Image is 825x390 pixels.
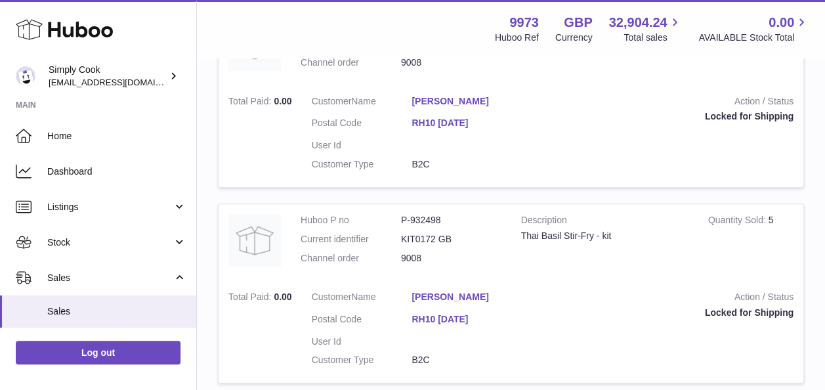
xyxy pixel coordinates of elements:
[555,32,593,44] div: Currency
[521,230,688,242] div: Thai Basil Stir-Fry - kit
[47,165,186,178] span: Dashboard
[312,95,412,111] dt: Name
[698,204,803,281] td: 5
[708,215,769,228] strong: Quantity Sold
[301,252,401,265] dt: Channel order
[47,305,186,318] span: Sales
[412,291,512,303] a: [PERSON_NAME]
[412,313,512,326] a: RH10 [DATE]
[532,110,793,123] div: Locked for Shipping
[47,272,173,284] span: Sales
[532,307,793,319] div: Locked for Shipping
[564,14,592,32] strong: GBP
[301,233,401,246] dt: Current identifier
[412,95,512,108] a: [PERSON_NAME]
[312,158,412,171] dt: Customer Type
[312,292,352,302] span: Customer
[624,32,682,44] span: Total sales
[698,14,809,44] a: 0.00 AVAILABLE Stock Total
[412,354,512,366] dd: B2C
[47,337,186,350] span: Add Manual Order
[401,214,501,227] dd: P-932498
[312,117,412,133] dt: Postal Code
[509,14,539,32] strong: 9973
[412,158,512,171] dd: B2C
[228,292,274,305] strong: Total Paid
[312,96,352,106] span: Customer
[301,214,401,227] dt: Huboo P no
[228,214,281,267] img: no-photo.jpg
[698,32,809,44] span: AVAILABLE Stock Total
[16,66,35,86] img: internalAdmin-9973@internal.huboo.com
[47,236,173,249] span: Stock
[47,201,173,213] span: Listings
[312,313,412,329] dt: Postal Code
[532,95,793,111] strong: Action / Status
[301,56,401,69] dt: Channel order
[274,292,291,302] span: 0.00
[49,77,193,87] span: [EMAIL_ADDRESS][DOMAIN_NAME]
[49,64,167,89] div: Simply Cook
[312,336,412,348] dt: User Id
[401,233,501,246] dd: KIT0172 GB
[608,14,667,32] span: 32,904.24
[532,291,793,307] strong: Action / Status
[769,14,794,32] span: 0.00
[312,139,412,152] dt: User Id
[16,341,180,364] a: Log out
[495,32,539,44] div: Huboo Ref
[412,117,512,129] a: RH10 [DATE]
[47,130,186,142] span: Home
[401,56,501,69] dd: 9008
[228,96,274,110] strong: Total Paid
[521,214,688,230] strong: Description
[312,354,412,366] dt: Customer Type
[312,291,412,307] dt: Name
[608,14,682,44] a: 32,904.24 Total sales
[401,252,501,265] dd: 9008
[274,96,291,106] span: 0.00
